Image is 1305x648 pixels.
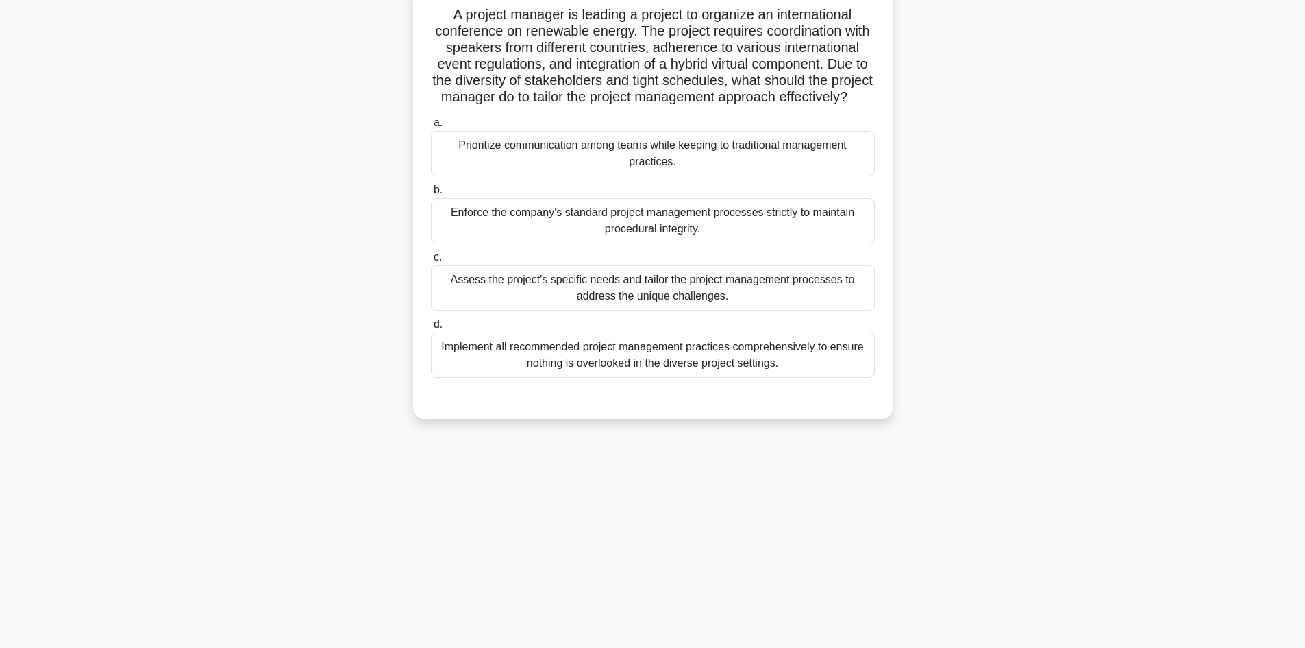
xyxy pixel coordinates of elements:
span: c. [434,251,442,263]
div: Prioritize communication among teams while keeping to traditional management practices. [431,131,875,176]
div: Assess the project's specific needs and tailor the project management processes to address the un... [431,265,875,311]
span: d. [434,318,443,330]
span: a. [434,117,443,128]
span: b. [434,184,443,195]
div: Enforce the company's standard project management processes strictly to maintain procedural integ... [431,198,875,243]
h5: A project manager is leading a project to organize an international conference on renewable energ... [430,6,876,106]
div: Implement all recommended project management practices comprehensively to ensure nothing is overl... [431,333,875,378]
